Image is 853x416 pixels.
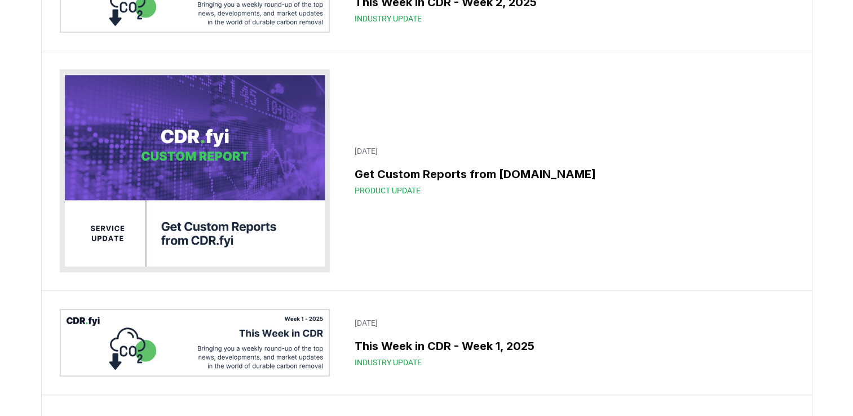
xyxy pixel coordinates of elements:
[348,311,793,375] a: [DATE]This Week in CDR - Week 1, 2025Industry Update
[355,357,422,368] span: Industry Update
[348,139,793,203] a: [DATE]Get Custom Reports from [DOMAIN_NAME]Product Update
[355,317,786,329] p: [DATE]
[355,13,422,24] span: Industry Update
[60,309,330,377] img: This Week in CDR - Week 1, 2025 blog post image
[60,69,330,272] img: Get Custom Reports from CDR.fyi blog post image
[355,185,421,196] span: Product Update
[355,166,786,183] h3: Get Custom Reports from [DOMAIN_NAME]
[355,338,786,355] h3: This Week in CDR - Week 1, 2025
[355,145,786,157] p: [DATE]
